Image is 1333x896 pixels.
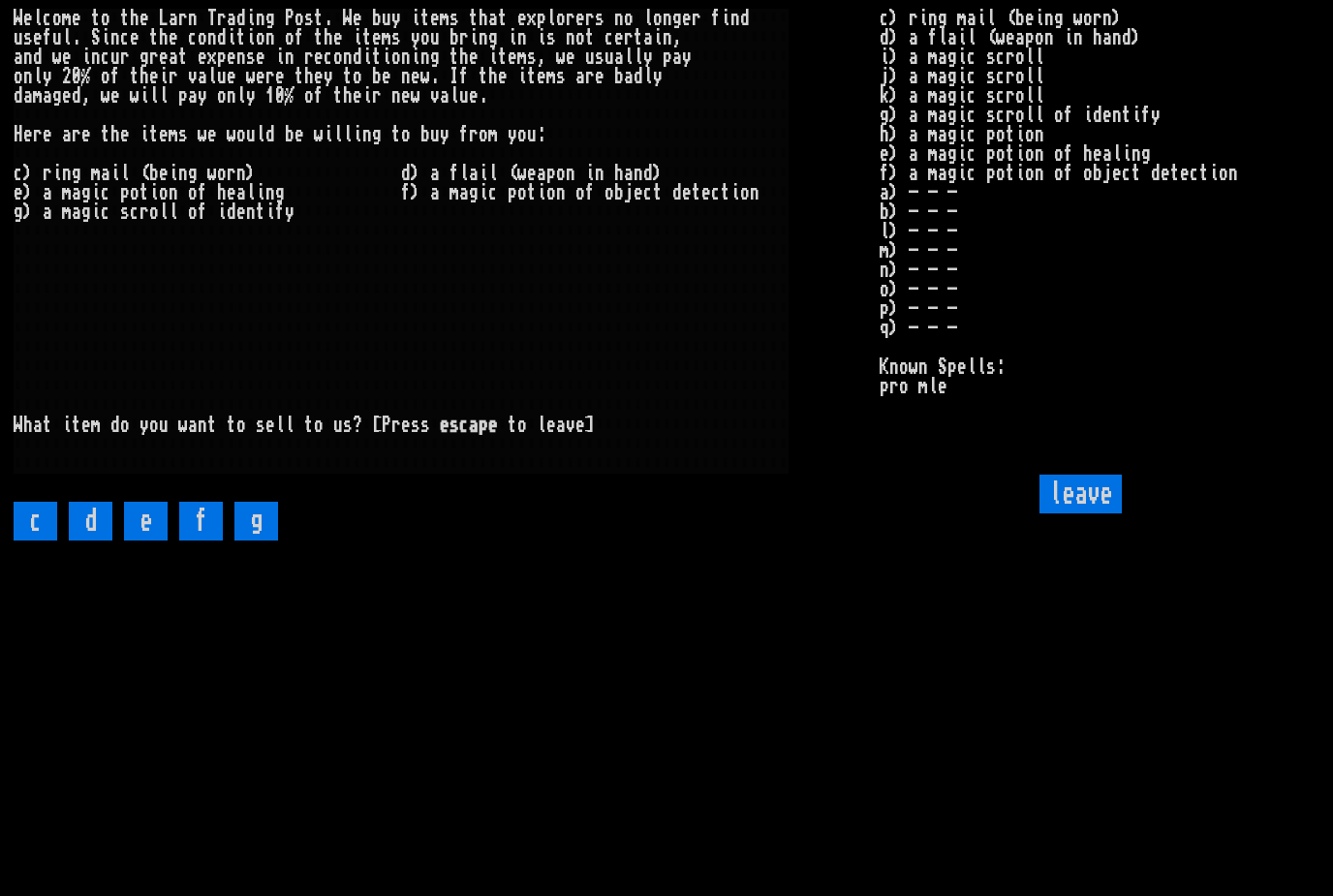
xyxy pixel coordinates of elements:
[585,67,595,86] div: r
[314,67,324,86] div: e
[459,67,469,86] div: f
[488,9,498,28] div: a
[23,28,33,47] div: s
[227,86,236,106] div: n
[324,47,333,67] div: c
[488,28,498,47] div: g
[81,47,91,67] div: i
[566,28,575,47] div: n
[159,28,169,47] div: h
[730,9,740,28] div: n
[33,47,43,67] div: d
[178,9,188,28] div: r
[362,86,372,106] div: i
[653,67,663,86] div: y
[469,47,479,67] div: e
[62,47,72,67] div: e
[314,47,324,67] div: e
[614,9,624,28] div: n
[149,47,159,67] div: r
[372,28,382,47] div: e
[556,67,566,86] div: s
[52,47,62,67] div: w
[604,47,614,67] div: u
[353,67,362,86] div: o
[236,86,246,106] div: l
[382,47,391,67] div: i
[498,47,508,67] div: t
[43,28,52,47] div: f
[449,9,459,28] div: s
[149,67,159,86] div: e
[537,28,546,47] div: i
[33,125,43,144] div: r
[159,86,169,106] div: l
[178,86,188,106] div: p
[23,125,33,144] div: e
[294,9,304,28] div: o
[294,28,304,47] div: f
[159,125,169,144] div: e
[634,67,643,86] div: d
[459,28,469,47] div: r
[72,125,81,144] div: r
[643,47,653,67] div: y
[179,502,223,541] input: f
[130,86,139,106] div: w
[169,28,178,47] div: e
[159,67,169,86] div: i
[624,67,634,86] div: a
[362,28,372,47] div: t
[188,9,198,28] div: n
[43,9,52,28] div: c
[566,9,575,28] div: r
[537,9,546,28] div: p
[139,86,149,106] div: i
[643,67,653,86] div: l
[537,67,546,86] div: e
[207,125,217,144] div: e
[101,9,110,28] div: o
[517,9,527,28] div: e
[1039,475,1122,513] input: leave
[585,9,595,28] div: r
[449,47,459,67] div: t
[62,125,72,144] div: a
[101,86,110,106] div: w
[624,47,634,67] div: l
[91,47,101,67] div: n
[178,47,188,67] div: t
[246,86,256,106] div: y
[575,67,585,86] div: a
[188,28,198,47] div: c
[275,67,285,86] div: e
[595,9,604,28] div: s
[91,28,101,47] div: S
[52,86,62,106] div: g
[682,47,692,67] div: y
[139,125,149,144] div: i
[227,9,236,28] div: a
[43,125,52,144] div: e
[198,86,207,106] div: y
[101,28,110,47] div: i
[411,67,420,86] div: e
[479,28,488,47] div: n
[333,86,343,106] div: t
[72,9,81,28] div: e
[72,28,81,47] div: .
[575,9,585,28] div: e
[304,9,314,28] div: s
[653,28,663,47] div: i
[81,67,91,86] div: %
[130,28,139,47] div: e
[692,9,701,28] div: r
[353,9,362,28] div: e
[207,28,217,47] div: n
[246,28,256,47] div: i
[285,9,294,28] div: P
[227,67,236,86] div: e
[256,67,265,86] div: e
[430,28,440,47] div: u
[372,47,382,67] div: t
